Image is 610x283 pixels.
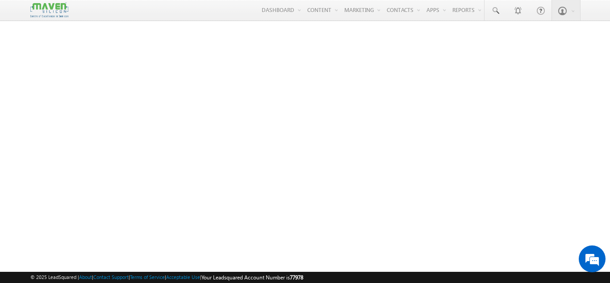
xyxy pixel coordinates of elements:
[93,274,129,280] a: Contact Support
[290,274,303,281] span: 77978
[79,274,92,280] a: About
[30,2,68,18] img: Custom Logo
[30,273,303,282] span: © 2025 LeadSquared | | | | |
[166,274,200,280] a: Acceptable Use
[130,274,165,280] a: Terms of Service
[201,274,303,281] span: Your Leadsquared Account Number is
